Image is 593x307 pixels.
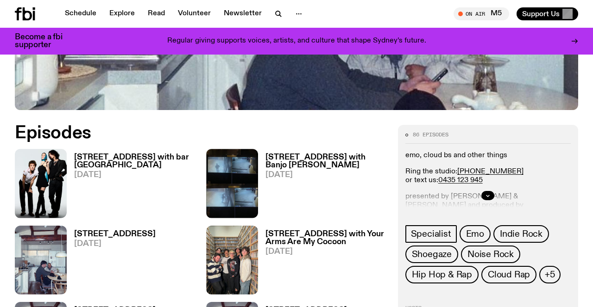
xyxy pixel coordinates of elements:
span: Noise Rock [467,249,514,259]
span: Specialist [411,229,451,239]
span: [DATE] [74,171,195,179]
a: [STREET_ADDRESS] with Your Arms Are My Cocoon[DATE] [258,230,386,295]
span: [DATE] [265,171,386,179]
a: Cloud Rap [481,266,536,283]
h3: [STREET_ADDRESS] [74,230,156,238]
img: Artist Your Arms Are My Cocoon in the fbi music library [206,226,258,295]
a: Explore [104,7,140,20]
button: Support Us [517,7,578,20]
a: Schedule [59,7,102,20]
a: Newsletter [218,7,267,20]
h3: [STREET_ADDRESS] with Your Arms Are My Cocoon [265,230,386,246]
span: [DATE] [74,240,156,248]
span: Indie Rock [500,229,543,239]
img: Pat sits at a dining table with his profile facing the camera. Rhea sits to his left facing the c... [15,226,67,295]
button: +5 [539,266,561,283]
button: On AirM5 [454,7,509,20]
a: Shoegaze [405,246,458,263]
span: Cloud Rap [488,270,530,280]
p: emo, cloud bs and other things [405,151,571,160]
a: Indie Rock [493,225,549,243]
a: [STREET_ADDRESS] with bar [GEOGRAPHIC_DATA][DATE] [67,153,195,218]
a: Read [142,7,170,20]
p: Regular giving supports voices, artists, and culture that shape Sydney’s future. [167,37,426,45]
a: Volunteer [172,7,216,20]
a: Hip Hop & Rap [405,266,479,283]
h3: [STREET_ADDRESS] with Banjo [PERSON_NAME] [265,153,386,169]
h3: Become a fbi supporter [15,33,74,49]
span: +5 [545,270,555,280]
a: [STREET_ADDRESS][DATE] [67,230,156,295]
span: Support Us [522,10,560,18]
p: Ring the studio: or text us: [405,167,571,185]
span: Emo [466,229,484,239]
span: Hip Hop & Rap [412,270,472,280]
a: [PHONE_NUMBER] [457,168,524,175]
span: 86 episodes [413,132,448,137]
a: Noise Rock [461,246,520,263]
a: Specialist [405,225,457,243]
h3: [STREET_ADDRESS] with bar [GEOGRAPHIC_DATA] [74,153,195,169]
h2: Episodes [15,125,387,141]
a: 0435 123 945 [438,177,483,184]
a: Emo [460,225,491,243]
span: [DATE] [265,248,386,256]
span: Shoegaze [412,249,452,259]
a: [STREET_ADDRESS] with Banjo [PERSON_NAME][DATE] [258,153,386,218]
